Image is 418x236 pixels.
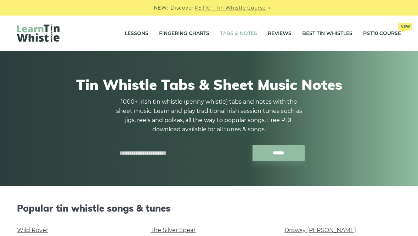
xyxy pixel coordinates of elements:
[268,25,292,42] a: Reviews
[151,227,196,234] a: The Silver Spear
[363,25,401,42] a: PST10 CourseNew
[17,227,48,234] a: Wild Rover
[17,203,401,214] h2: Popular tin whistle songs & tunes
[159,25,209,42] a: Fingering Charts
[398,23,412,30] span: New
[21,76,397,93] h1: Tin Whistle Tabs & Sheet Music Notes
[17,24,60,42] img: LearnTinWhistle.com
[113,97,305,134] p: 1000+ Irish tin whistle (penny whistle) tabs and notes with the sheet music. Learn and play tradi...
[125,25,148,42] a: Lessons
[302,25,352,42] a: Best Tin Whistles
[284,227,356,234] a: Drowsy [PERSON_NAME]
[220,25,257,42] a: Tabs & Notes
